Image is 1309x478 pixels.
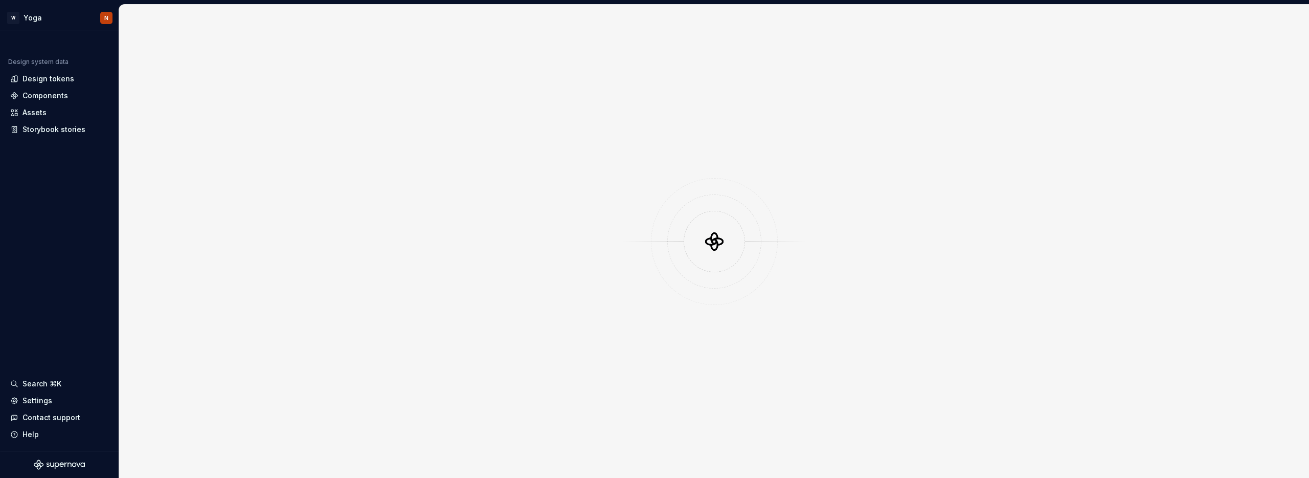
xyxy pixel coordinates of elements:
[22,91,68,101] div: Components
[24,13,42,23] div: Yoga
[2,7,117,29] button: WYogaN
[22,74,74,84] div: Design tokens
[22,412,80,423] div: Contact support
[22,107,47,118] div: Assets
[22,396,52,406] div: Settings
[6,409,112,426] button: Contact support
[22,429,39,440] div: Help
[22,379,61,389] div: Search ⌘K
[34,460,85,470] svg: Supernova Logo
[6,376,112,392] button: Search ⌘K
[6,393,112,409] a: Settings
[104,14,108,22] div: N
[8,58,69,66] div: Design system data
[6,426,112,443] button: Help
[6,121,112,138] a: Storybook stories
[6,88,112,104] a: Components
[7,12,19,24] div: W
[6,71,112,87] a: Design tokens
[6,104,112,121] a: Assets
[22,124,85,135] div: Storybook stories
